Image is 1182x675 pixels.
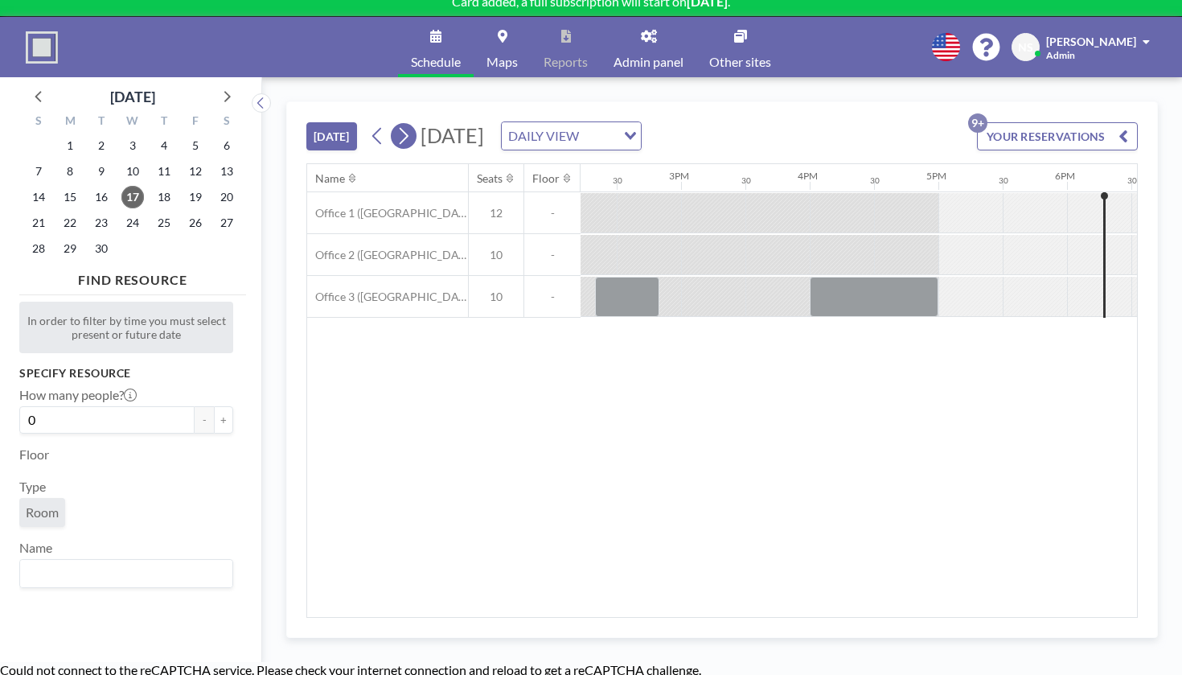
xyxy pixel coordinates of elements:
[59,186,81,208] span: Monday, September 15, 2025
[19,540,52,556] label: Name
[531,17,601,77] a: Reports
[153,212,175,234] span: Thursday, September 25, 2025
[798,170,818,182] div: 4PM
[307,290,468,304] span: Office 3 ([GEOGRAPHIC_DATA])
[153,186,175,208] span: Thursday, September 18, 2025
[121,134,144,157] span: Wednesday, September 3, 2025
[26,31,58,64] img: organization-logo
[474,17,531,77] a: Maps
[1127,175,1137,186] div: 30
[90,237,113,260] span: Tuesday, September 30, 2025
[90,186,113,208] span: Tuesday, September 16, 2025
[121,160,144,183] span: Wednesday, September 10, 2025
[90,160,113,183] span: Tuesday, September 9, 2025
[55,112,86,133] div: M
[184,134,207,157] span: Friday, September 5, 2025
[27,186,50,208] span: Sunday, September 14, 2025
[486,56,518,68] span: Maps
[977,122,1138,150] button: YOUR RESERVATIONS9+
[90,212,113,234] span: Tuesday, September 23, 2025
[86,112,117,133] div: T
[696,17,784,77] a: Other sites
[532,171,560,186] div: Floor
[544,56,588,68] span: Reports
[59,212,81,234] span: Monday, September 22, 2025
[524,248,581,262] span: -
[215,212,238,234] span: Saturday, September 27, 2025
[184,212,207,234] span: Friday, September 26, 2025
[1046,49,1075,61] span: Admin
[20,560,232,587] div: Search for option
[315,171,345,186] div: Name
[307,248,468,262] span: Office 2 ([GEOGRAPHIC_DATA])
[148,112,179,133] div: T
[90,134,113,157] span: Tuesday, September 2, 2025
[184,186,207,208] span: Friday, September 19, 2025
[215,160,238,183] span: Saturday, September 13, 2025
[421,123,484,147] span: [DATE]
[27,212,50,234] span: Sunday, September 21, 2025
[1018,40,1033,55] span: NS
[19,387,137,403] label: How many people?
[669,170,689,182] div: 3PM
[524,206,581,220] span: -
[184,160,207,183] span: Friday, September 12, 2025
[19,479,46,495] label: Type
[27,237,50,260] span: Sunday, September 28, 2025
[27,160,50,183] span: Sunday, September 7, 2025
[1055,170,1075,182] div: 6PM
[741,175,751,186] div: 30
[214,406,233,434] button: +
[19,302,233,353] div: In order to filter by time you must select present or future date
[307,206,468,220] span: Office 1 ([GEOGRAPHIC_DATA])
[709,56,771,68] span: Other sites
[153,134,175,157] span: Thursday, September 4, 2025
[110,85,155,108] div: [DATE]
[195,406,214,434] button: -
[524,290,581,304] span: -
[411,56,461,68] span: Schedule
[121,212,144,234] span: Wednesday, September 24, 2025
[870,175,880,186] div: 30
[477,171,503,186] div: Seats
[968,113,987,133] p: 9+
[19,447,49,463] label: Floor
[121,186,144,208] span: Wednesday, September 17, 2025
[613,175,622,186] div: 30
[215,186,238,208] span: Saturday, September 20, 2025
[153,160,175,183] span: Thursday, September 11, 2025
[19,366,233,381] h3: Specify resource
[469,290,523,304] span: 10
[614,56,683,68] span: Admin panel
[59,134,81,157] span: Monday, September 1, 2025
[926,170,946,182] div: 5PM
[59,160,81,183] span: Monday, September 8, 2025
[117,112,149,133] div: W
[23,112,55,133] div: S
[601,17,696,77] a: Admin panel
[584,126,614,146] input: Search for option
[26,504,59,521] span: Room
[179,112,211,133] div: F
[211,112,242,133] div: S
[22,563,224,584] input: Search for option
[1046,35,1136,48] span: [PERSON_NAME]
[469,248,523,262] span: 10
[19,265,246,288] h4: FIND RESOURCE
[505,126,582,146] span: DAILY VIEW
[59,237,81,260] span: Monday, September 29, 2025
[398,17,474,77] a: Schedule
[306,122,357,150] button: [DATE]
[215,134,238,157] span: Saturday, September 6, 2025
[502,122,641,150] div: Search for option
[469,206,523,220] span: 12
[999,175,1008,186] div: 30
